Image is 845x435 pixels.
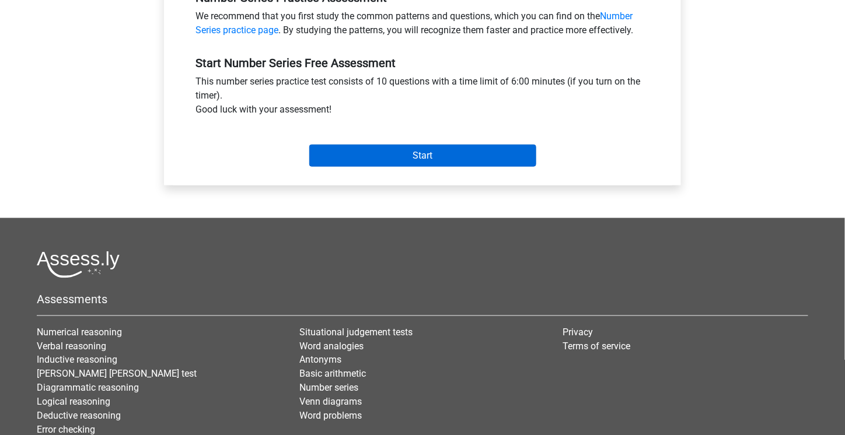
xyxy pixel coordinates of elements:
[37,355,117,366] a: Inductive reasoning
[300,341,364,352] a: Word analogies
[187,9,658,42] div: We recommend that you first study the common patterns and questions, which you can find on the . ...
[37,383,139,394] a: Diagrammatic reasoning
[300,383,359,394] a: Number series
[37,369,197,380] a: [PERSON_NAME] [PERSON_NAME] test
[37,411,121,422] a: Deductive reasoning
[37,251,120,278] img: Assessly logo
[300,327,413,338] a: Situational judgement tests
[563,341,630,352] a: Terms of service
[37,292,808,306] h5: Assessments
[37,327,122,338] a: Numerical reasoning
[300,355,342,366] a: Antonyms
[300,411,362,422] a: Word problems
[37,397,110,408] a: Logical reasoning
[309,145,536,167] input: Start
[37,341,106,352] a: Verbal reasoning
[187,75,658,121] div: This number series practice test consists of 10 questions with a time limit of 6:00 minutes (if y...
[300,397,362,408] a: Venn diagrams
[300,369,366,380] a: Basic arithmetic
[195,56,650,70] h5: Start Number Series Free Assessment
[563,327,593,338] a: Privacy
